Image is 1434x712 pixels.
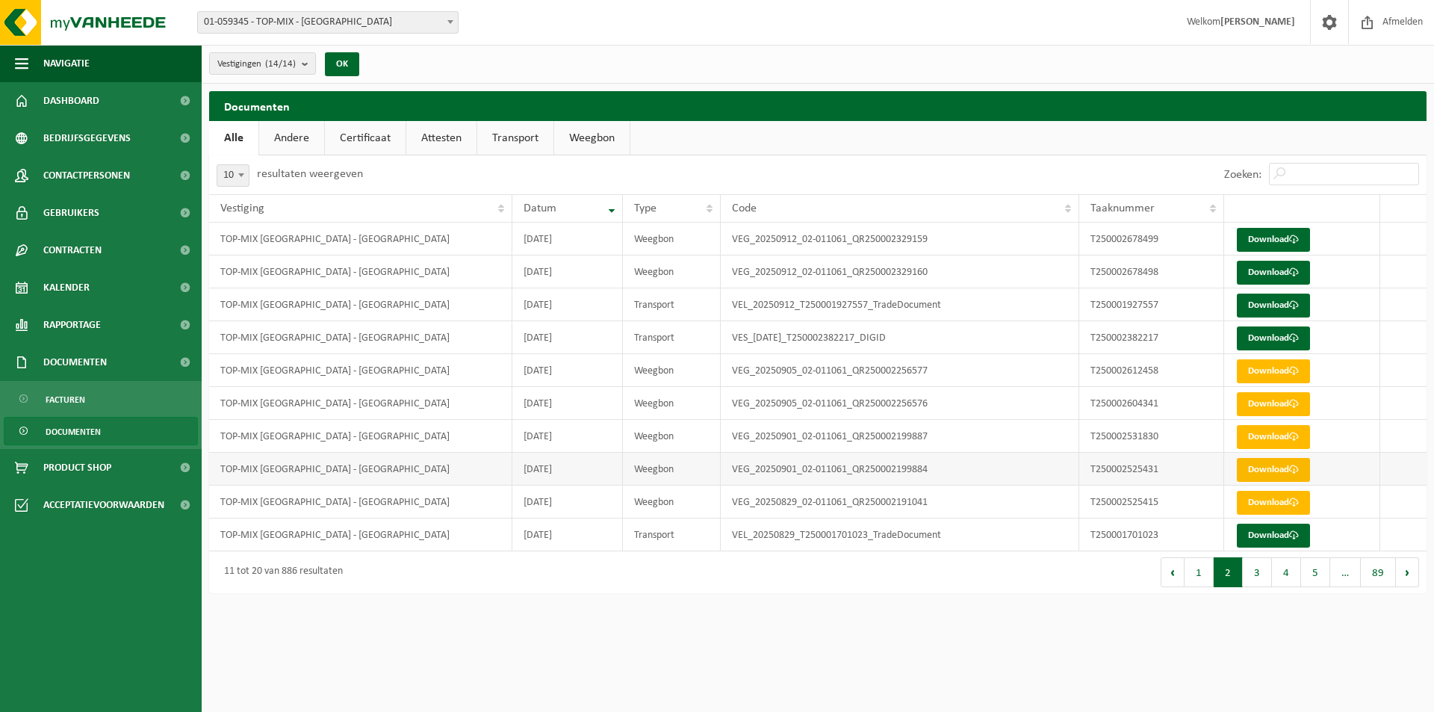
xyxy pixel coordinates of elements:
button: 1 [1185,557,1214,587]
td: T250002604341 [1079,387,1224,420]
td: T250002525415 [1079,486,1224,518]
a: Andere [259,121,324,155]
span: Facturen [46,386,85,414]
a: Facturen [4,385,198,413]
td: [DATE] [512,223,623,256]
td: [DATE] [512,518,623,551]
td: T250002525431 [1079,453,1224,486]
span: 10 [217,164,249,187]
span: 10 [217,165,249,186]
span: Documenten [43,344,107,381]
td: TOP-MIX [GEOGRAPHIC_DATA] - [GEOGRAPHIC_DATA] [209,354,512,387]
span: Code [732,202,757,214]
a: Certificaat [325,121,406,155]
a: Download [1237,392,1310,416]
span: 01-059345 - TOP-MIX - Oostende [197,11,459,34]
td: VEG_20250829_02-011061_QR250002191041 [721,486,1079,518]
td: [DATE] [512,453,623,486]
td: T250002612458 [1079,354,1224,387]
a: Documenten [4,417,198,445]
span: Datum [524,202,556,214]
a: Transport [477,121,553,155]
span: Acceptatievoorwaarden [43,486,164,524]
span: Bedrijfsgegevens [43,120,131,157]
button: Next [1396,557,1419,587]
td: TOP-MIX [GEOGRAPHIC_DATA] - [GEOGRAPHIC_DATA] [209,321,512,354]
td: T250002382217 [1079,321,1224,354]
span: Type [634,202,657,214]
td: T250001927557 [1079,288,1224,321]
a: Download [1237,326,1310,350]
span: Navigatie [43,45,90,82]
td: Transport [623,288,721,321]
td: VEG_20250901_02-011061_QR250002199884 [721,453,1079,486]
span: Contactpersonen [43,157,130,194]
a: Alle [209,121,258,155]
button: OK [325,52,359,76]
td: Weegbon [623,354,721,387]
span: Documenten [46,418,101,446]
span: 01-059345 - TOP-MIX - Oostende [198,12,458,33]
td: [DATE] [512,387,623,420]
td: VEG_20250905_02-011061_QR250002256577 [721,354,1079,387]
td: Weegbon [623,453,721,486]
span: Gebruikers [43,194,99,232]
h2: Documenten [209,91,1427,120]
td: T250002531830 [1079,420,1224,453]
span: Contracten [43,232,102,269]
span: Vestiging [220,202,264,214]
td: [DATE] [512,420,623,453]
button: 89 [1361,557,1396,587]
td: VEL_20250912_T250001927557_TradeDocument [721,288,1079,321]
label: Zoeken: [1224,169,1261,181]
a: Download [1237,294,1310,318]
td: T250002678499 [1079,223,1224,256]
td: [DATE] [512,256,623,288]
button: Vestigingen(14/14) [209,52,316,75]
td: Transport [623,518,721,551]
td: VEG_20250901_02-011061_QR250002199887 [721,420,1079,453]
a: Attesten [406,121,477,155]
td: Weegbon [623,420,721,453]
button: 3 [1243,557,1272,587]
td: Weegbon [623,486,721,518]
td: TOP-MIX [GEOGRAPHIC_DATA] - [GEOGRAPHIC_DATA] [209,453,512,486]
td: [DATE] [512,288,623,321]
td: VES_[DATE]_T250002382217_DIGID [721,321,1079,354]
td: VEG_20250912_02-011061_QR250002329159 [721,223,1079,256]
button: Previous [1161,557,1185,587]
button: 4 [1272,557,1301,587]
td: VEG_20250905_02-011061_QR250002256576 [721,387,1079,420]
span: Dashboard [43,82,99,120]
a: Download [1237,458,1310,482]
a: Download [1237,491,1310,515]
td: [DATE] [512,486,623,518]
label: resultaten weergeven [257,168,363,180]
span: Rapportage [43,306,101,344]
span: Kalender [43,269,90,306]
td: Weegbon [623,256,721,288]
td: [DATE] [512,321,623,354]
td: Weegbon [623,387,721,420]
td: TOP-MIX [GEOGRAPHIC_DATA] - [GEOGRAPHIC_DATA] [209,420,512,453]
a: Weegbon [554,121,630,155]
div: 11 tot 20 van 886 resultaten [217,559,343,586]
td: TOP-MIX [GEOGRAPHIC_DATA] - [GEOGRAPHIC_DATA] [209,518,512,551]
td: [DATE] [512,354,623,387]
span: Product Shop [43,449,111,486]
button: 5 [1301,557,1330,587]
strong: [PERSON_NAME] [1220,16,1295,28]
span: Vestigingen [217,53,296,75]
td: TOP-MIX [GEOGRAPHIC_DATA] - [GEOGRAPHIC_DATA] [209,256,512,288]
a: Download [1237,228,1310,252]
td: TOP-MIX [GEOGRAPHIC_DATA] - [GEOGRAPHIC_DATA] [209,387,512,420]
td: Weegbon [623,223,721,256]
td: VEG_20250912_02-011061_QR250002329160 [721,256,1079,288]
a: Download [1237,425,1310,449]
span: Taaknummer [1090,202,1155,214]
count: (14/14) [265,59,296,69]
td: TOP-MIX [GEOGRAPHIC_DATA] - [GEOGRAPHIC_DATA] [209,223,512,256]
td: T250001701023 [1079,518,1224,551]
td: TOP-MIX [GEOGRAPHIC_DATA] - [GEOGRAPHIC_DATA] [209,288,512,321]
td: T250002678498 [1079,256,1224,288]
